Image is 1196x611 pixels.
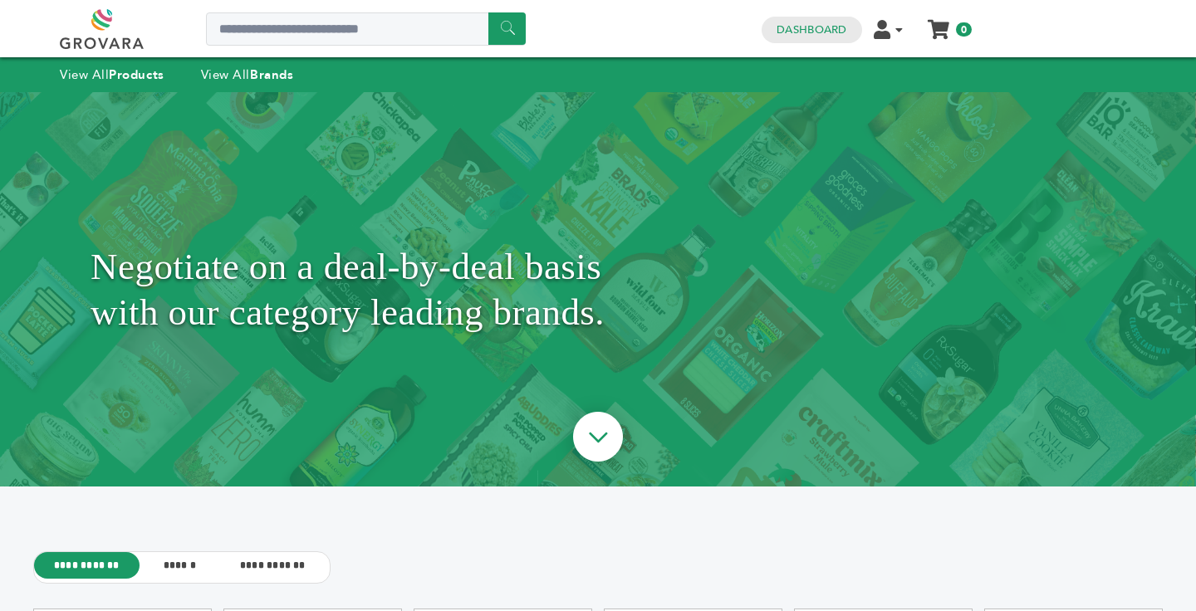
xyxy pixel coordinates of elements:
[554,395,642,483] img: ourBrandsHeroArrow.png
[956,22,972,37] span: 0
[929,15,948,32] a: My Cart
[250,66,293,83] strong: Brands
[91,134,1105,445] h1: Negotiate on a deal-by-deal basis with our category leading brands.
[60,66,164,83] a: View AllProducts
[206,12,526,46] input: Search a product or brand...
[777,22,846,37] a: Dashboard
[201,66,294,83] a: View AllBrands
[109,66,164,83] strong: Products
